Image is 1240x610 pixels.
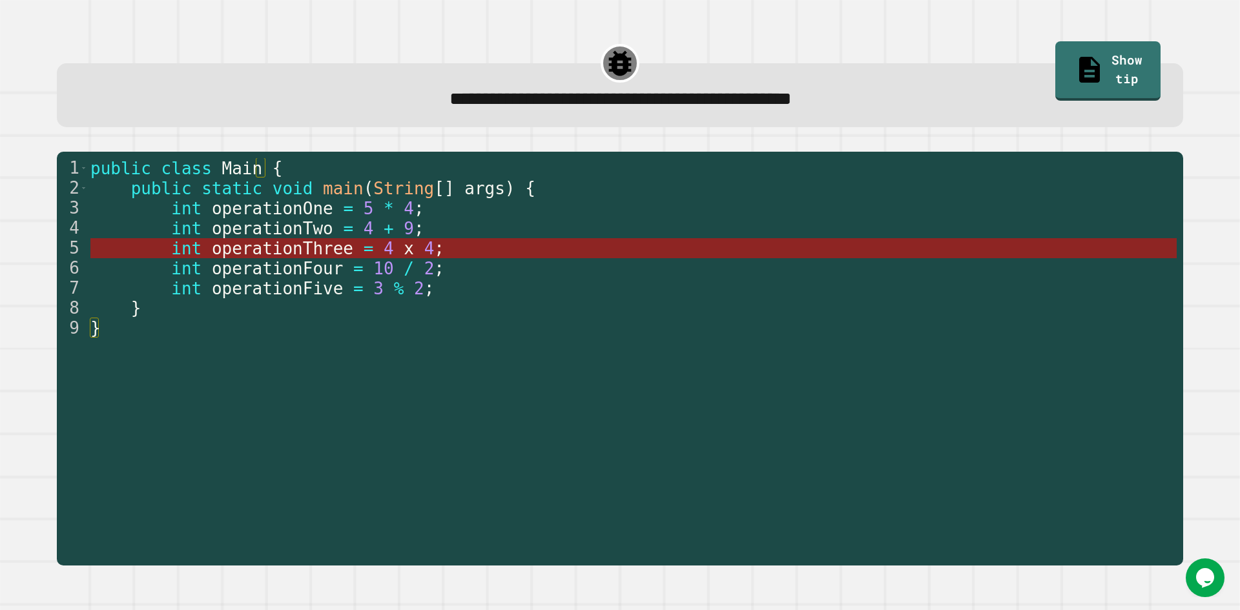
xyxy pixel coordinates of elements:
[404,219,414,238] span: 9
[171,219,201,238] span: int
[211,199,333,218] span: operationOne
[57,158,88,178] div: 1
[373,279,384,298] span: 3
[130,179,191,198] span: public
[80,178,87,198] span: Toggle code folding, rows 2 through 8
[363,239,373,258] span: =
[363,199,373,218] span: 5
[343,219,353,238] span: =
[161,159,211,178] span: class
[323,179,364,198] span: main
[211,259,343,278] span: operationFour
[211,239,353,258] span: operationThree
[222,159,262,178] span: Main
[464,179,505,198] span: args
[414,279,424,298] span: 2
[424,239,434,258] span: 4
[57,238,88,258] div: 5
[373,179,434,198] span: String
[353,279,364,298] span: =
[57,178,88,198] div: 2
[353,259,364,278] span: =
[404,199,414,218] span: 4
[404,239,414,258] span: x
[424,259,434,278] span: 2
[393,279,404,298] span: %
[171,199,201,218] span: int
[384,219,394,238] span: +
[171,279,201,298] span: int
[57,298,88,318] div: 8
[57,218,88,238] div: 4
[80,158,87,178] span: Toggle code folding, rows 1 through 9
[373,259,393,278] span: 10
[57,318,88,338] div: 9
[343,199,353,218] span: =
[201,179,262,198] span: static
[57,258,88,278] div: 6
[171,239,201,258] span: int
[211,219,333,238] span: operationTwo
[384,239,394,258] span: 4
[1055,41,1161,101] a: Show tip
[363,219,373,238] span: 4
[211,279,343,298] span: operationFive
[272,179,313,198] span: void
[404,259,414,278] span: /
[57,278,88,298] div: 7
[171,259,201,278] span: int
[57,198,88,218] div: 3
[90,159,151,178] span: public
[1186,558,1227,597] iframe: chat widget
